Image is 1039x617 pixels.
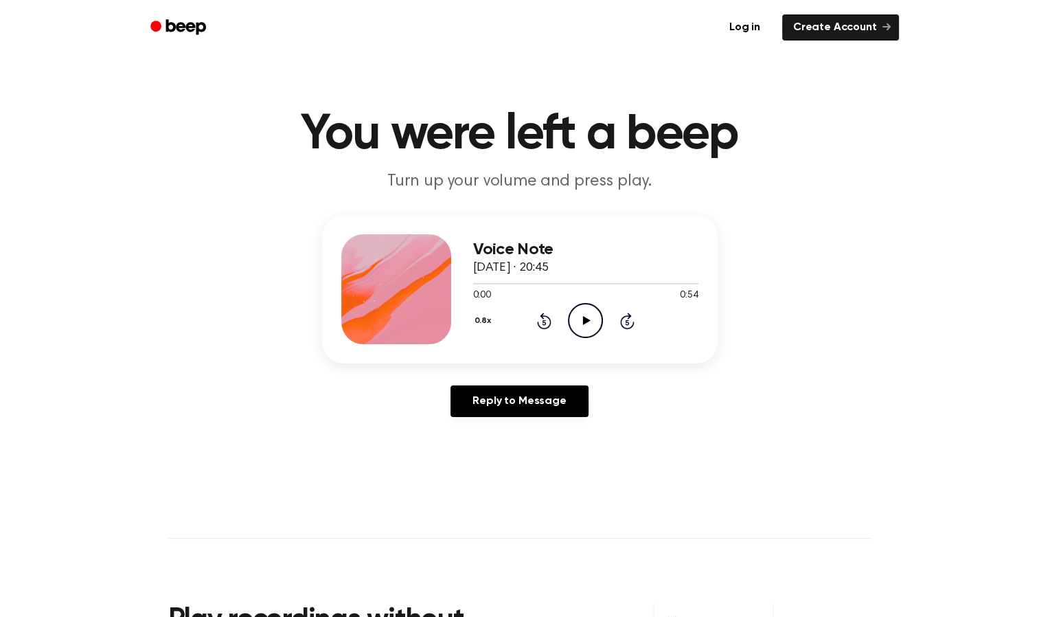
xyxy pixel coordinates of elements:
[473,262,549,274] span: [DATE] · 20:45
[473,240,698,259] h3: Voice Note
[473,289,491,303] span: 0:00
[680,289,698,303] span: 0:54
[473,309,496,333] button: 0.8x
[716,12,774,43] a: Log in
[450,385,588,417] a: Reply to Message
[782,14,899,41] a: Create Account
[168,110,871,159] h1: You were left a beep
[141,14,218,41] a: Beep
[256,170,784,193] p: Turn up your volume and press play.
